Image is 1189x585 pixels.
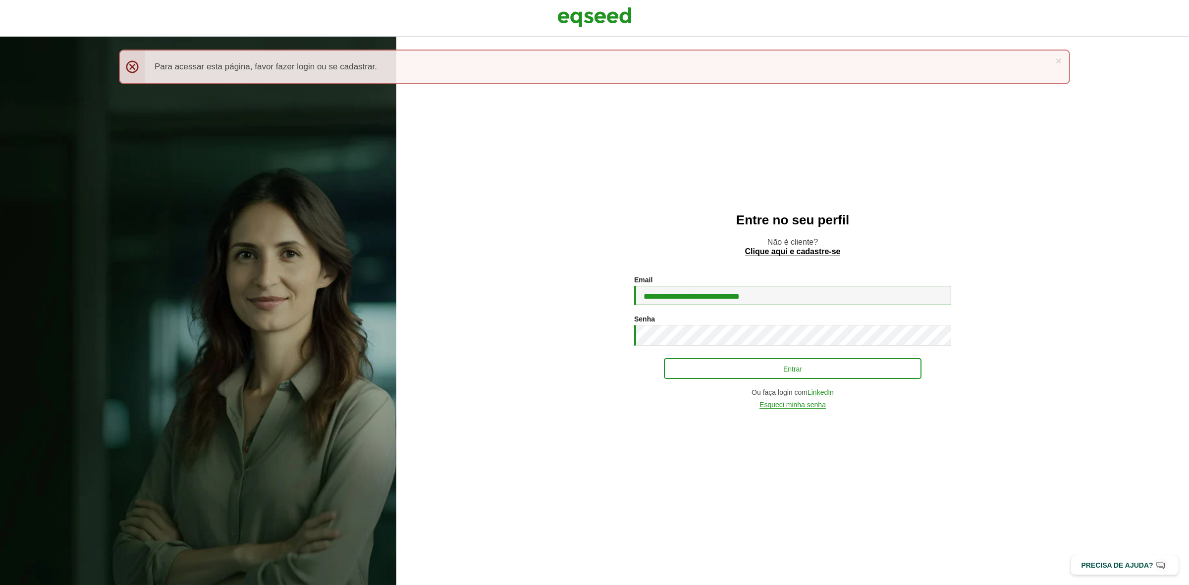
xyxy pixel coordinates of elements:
[634,276,652,283] label: Email
[745,248,841,256] a: Clique aqui e cadastre-se
[1056,55,1062,66] a: ×
[634,316,655,322] label: Senha
[634,389,951,396] div: Ou faça login com
[416,237,1169,256] p: Não é cliente?
[416,213,1169,227] h2: Entre no seu perfil
[119,50,1070,84] div: Para acessar esta página, favor fazer login ou se cadastrar.
[557,5,632,30] img: EqSeed Logo
[808,389,834,396] a: LinkedIn
[664,358,921,379] button: Entrar
[759,401,826,409] a: Esqueci minha senha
